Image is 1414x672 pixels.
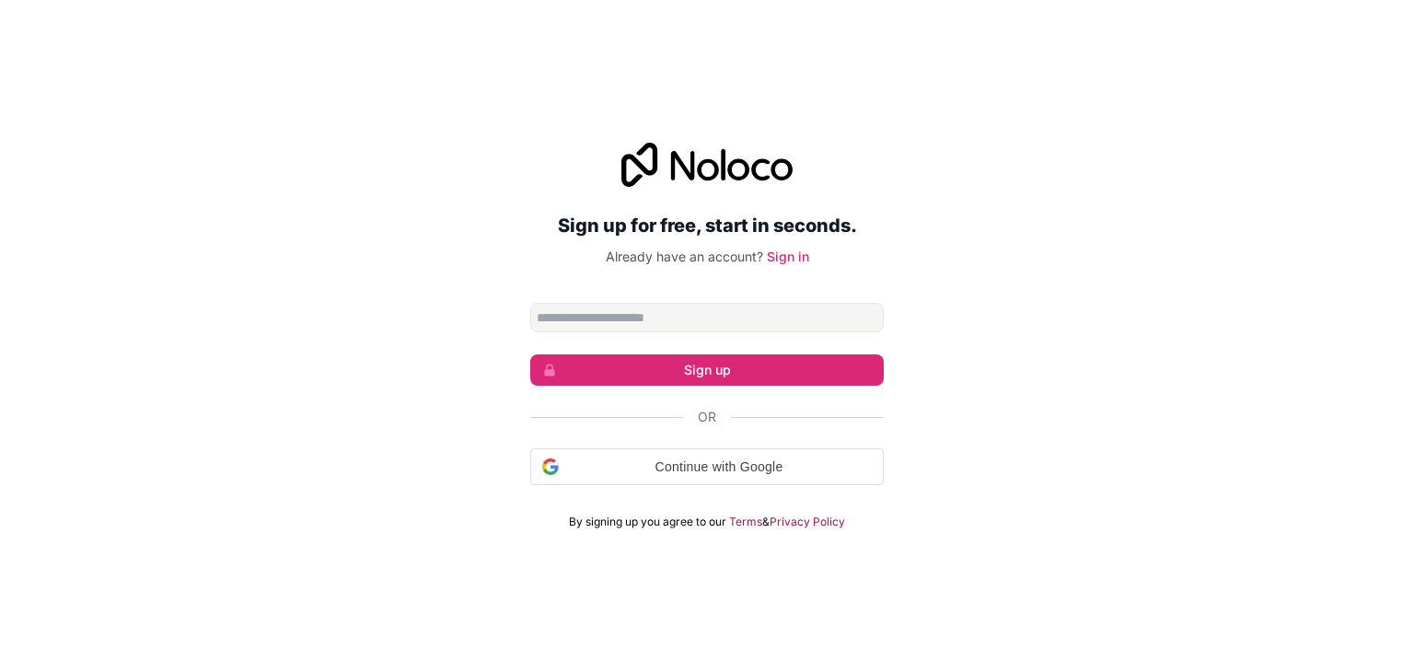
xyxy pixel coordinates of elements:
[530,209,884,242] h2: Sign up for free, start in seconds.
[762,515,770,529] span: &
[530,303,884,332] input: Email address
[729,515,762,529] a: Terms
[530,448,884,485] div: Continue with Google
[530,354,884,386] button: Sign up
[767,249,809,264] a: Sign in
[698,408,716,426] span: Or
[770,515,845,529] a: Privacy Policy
[569,515,726,529] span: By signing up you agree to our
[606,249,763,264] span: Already have an account?
[566,458,872,477] span: Continue with Google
